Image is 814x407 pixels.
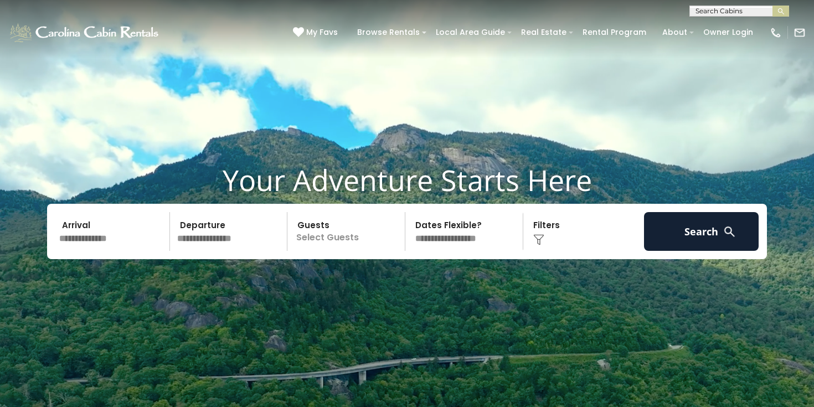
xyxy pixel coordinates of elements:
p: Select Guests [291,212,405,251]
img: filter--v1.png [533,234,544,245]
a: Local Area Guide [430,24,511,41]
a: Owner Login [698,24,759,41]
img: mail-regular-white.png [794,27,806,39]
span: My Favs [306,27,338,38]
button: Search [644,212,759,251]
img: search-regular-white.png [723,225,736,239]
a: About [657,24,693,41]
h1: Your Adventure Starts Here [8,163,806,197]
a: My Favs [293,27,341,39]
a: Real Estate [516,24,572,41]
img: White-1-1-2.png [8,22,162,44]
a: Rental Program [577,24,652,41]
a: Browse Rentals [352,24,425,41]
img: phone-regular-white.png [770,27,782,39]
